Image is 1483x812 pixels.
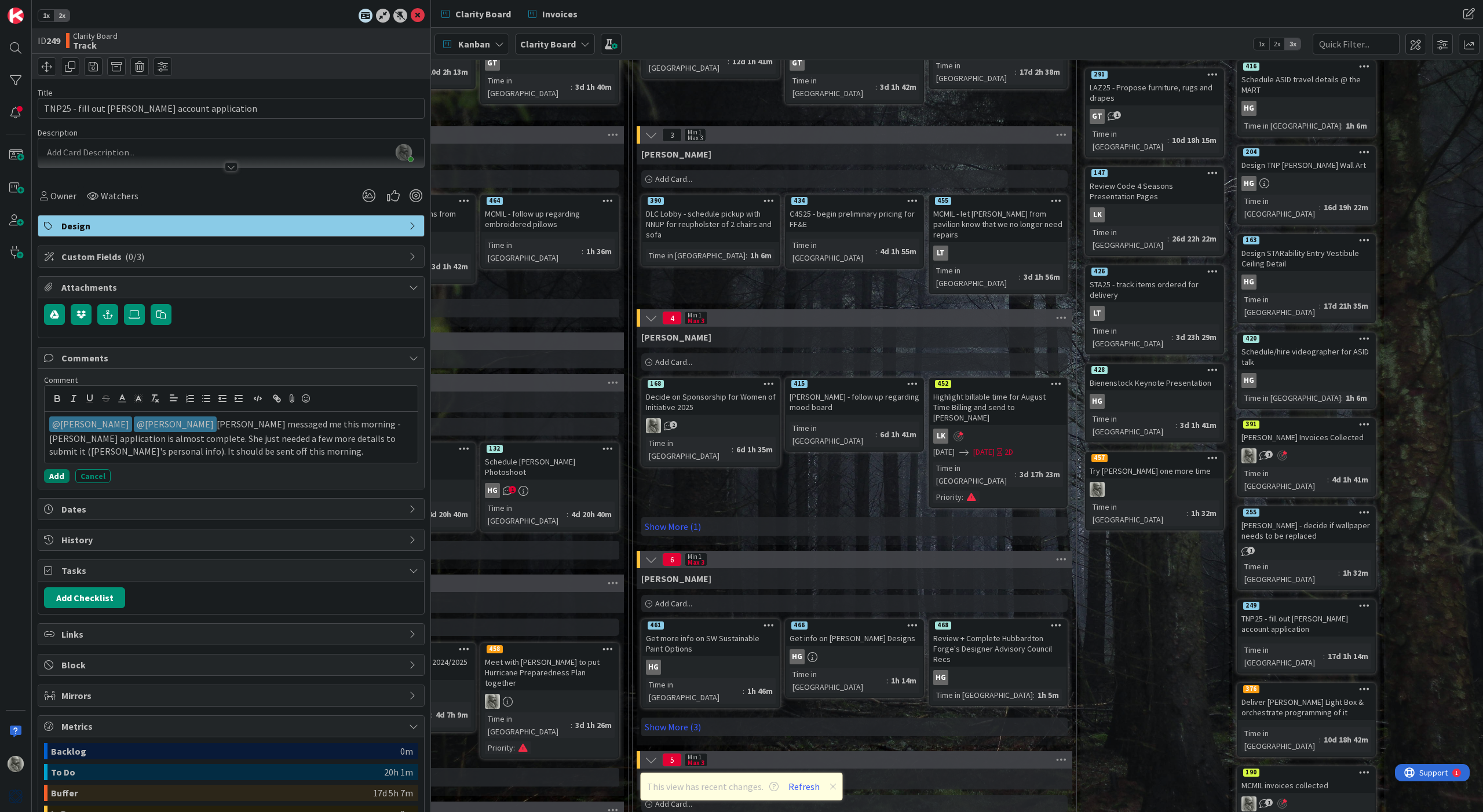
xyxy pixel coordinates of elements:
[790,668,886,693] div: Time in [GEOGRAPHIC_DATA]
[8,756,24,772] img: PA
[642,660,779,675] div: HG
[641,378,780,467] a: 168Decide on Sponsorship for Women of Initiative 2025PATime in [GEOGRAPHIC_DATA]:6d 1h 35m
[1091,268,1108,276] div: 426
[1005,446,1013,458] div: 2D
[1243,685,1259,693] div: 376
[1086,365,1223,390] div: 428Bienenstock Keynote Presentation
[1238,344,1375,370] div: Schedule/hire videographer for ASID talk
[1243,148,1259,156] div: 204
[648,197,664,205] div: 390
[101,189,138,203] span: Watchers
[1015,468,1017,481] span: :
[1340,566,1371,579] div: 1h 32m
[1086,207,1223,222] div: LK
[1086,168,1223,178] div: 147
[1243,335,1259,343] div: 420
[481,694,618,709] div: PA
[1177,419,1219,431] div: 3d 1h 41m
[1241,643,1323,669] div: Time in [GEOGRAPHIC_DATA]
[786,620,923,646] div: 466Get info on [PERSON_NAME] Designs
[1329,473,1371,486] div: 4d 1h 41m
[1237,234,1376,323] a: 163Design STARability Entry Vestibule Ceiling DetailHGTime in [GEOGRAPHIC_DATA]:17d 21h 35m
[1086,482,1223,497] div: PA
[1086,365,1223,375] div: 428
[1241,392,1341,404] div: Time in [GEOGRAPHIC_DATA]
[481,196,618,232] div: 464MCMIL - follow up regarding embroidered pillows
[1319,733,1321,746] span: :
[886,674,888,687] span: :
[786,389,923,415] div: [PERSON_NAME] - follow up regarding mood board
[1238,419,1375,445] div: 391[PERSON_NAME] Invoices Collected
[1238,235,1375,246] div: 163
[1169,134,1219,147] div: 10d 18h 15m
[785,15,924,104] a: GTTime in [GEOGRAPHIC_DATA]:3d 1h 42m
[746,249,747,262] span: :
[1238,275,1375,290] div: HG
[1188,507,1219,520] div: 1h 32m
[487,197,503,205] div: 464
[1237,683,1376,757] a: 376Deliver [PERSON_NAME] Light Box & orchestrate programming of itTime in [GEOGRAPHIC_DATA]:10d 1...
[1021,270,1063,283] div: 3d 1h 56m
[642,620,779,656] div: 461Get more info on SW Sustainable Paint Options
[1238,61,1375,72] div: 416
[670,421,677,429] span: 2
[1243,63,1259,71] div: 416
[513,741,515,754] span: :
[480,643,619,759] a: 458Meet with [PERSON_NAME] to put Hurricane Preparedness Plan togetherPATime in [GEOGRAPHIC_DATA]...
[786,379,923,415] div: 415[PERSON_NAME] - follow up regarding mood board
[485,56,500,71] div: GT
[786,631,923,646] div: Get info on [PERSON_NAME] Designs
[930,379,1066,389] div: 452
[1175,419,1177,431] span: :
[1237,332,1376,409] a: 420Schedule/hire videographer for ASID talkHGTime in [GEOGRAPHIC_DATA]:1h 6m
[1247,547,1255,554] span: 1
[481,444,618,480] div: 132Schedule [PERSON_NAME] Photoshoot
[1086,463,1223,478] div: Try [PERSON_NAME] one more time
[1241,373,1256,388] div: HG
[434,3,518,24] a: Clarity Board
[425,508,471,521] div: 4d 20h 40m
[1090,109,1105,124] div: GT
[1321,201,1371,214] div: 16d 19h 22m
[572,719,615,731] div: 3d 1h 26m
[485,239,582,264] div: Time in [GEOGRAPHIC_DATA]
[1017,65,1063,78] div: 17d 2h 38m
[930,631,1066,667] div: Review + Complete Hubbardton Forge's Designer Advisory Council Recs
[1243,509,1259,517] div: 255
[1243,602,1259,610] div: 249
[1325,650,1371,663] div: 17d 1h 14m
[930,620,1066,667] div: 468Review + Complete Hubbardton Forge's Designer Advisory Council Recs
[935,197,951,205] div: 455
[930,206,1066,242] div: MCMIL - let [PERSON_NAME] from pavilion know that we no longer need repairs
[877,245,919,258] div: 4d 1h 55m
[641,619,780,708] a: 461Get more info on SW Sustainable Paint OptionsHGTime in [GEOGRAPHIC_DATA]:1h 46m
[642,389,779,415] div: Decide on Sponsorship for Women of Initiative 2025
[1241,275,1256,290] div: HG
[786,196,923,206] div: 434
[1238,611,1375,637] div: TNP25 - fill out [PERSON_NAME] account application
[1090,324,1171,350] div: Time in [GEOGRAPHIC_DATA]
[1238,176,1375,191] div: HG
[1085,167,1224,256] a: 147Review Code 4 Seasons Presentation PagesLKTime in [GEOGRAPHIC_DATA]:26d 22h 22m
[481,206,618,232] div: MCMIL - follow up regarding embroidered pillows
[929,378,1068,508] a: 452Highlight billable time for August Time Billing and send to [PERSON_NAME]LK[DATE][DATE]2DTime ...
[642,196,779,206] div: 390
[1086,394,1223,409] div: HG
[790,56,805,71] div: GT
[1035,689,1062,701] div: 1h 5m
[785,619,924,698] a: 466Get info on [PERSON_NAME] DesignsHGTime in [GEOGRAPHIC_DATA]:1h 14m
[481,444,618,454] div: 132
[572,81,615,93] div: 3d 1h 40m
[933,264,1019,290] div: Time in [GEOGRAPHIC_DATA]
[1086,70,1223,105] div: 291LAZ25 - Propose furniture, rugs and drapes
[929,619,1068,706] a: 468Review + Complete Hubbardton Forge's Designer Advisory Council RecsHGTime in [GEOGRAPHIC_DATA]...
[646,49,728,74] div: Time in [GEOGRAPHIC_DATA]
[1241,119,1341,132] div: Time in [GEOGRAPHIC_DATA]
[480,195,619,269] a: 464MCMIL - follow up regarding embroidered pillowsTime in [GEOGRAPHIC_DATA]:1h 36m
[137,418,214,430] span: [PERSON_NAME]
[1238,147,1375,173] div: 204Design TNP [PERSON_NAME] Wall Art
[480,442,619,532] a: 132Schedule [PERSON_NAME] PhotoshootHGTime in [GEOGRAPHIC_DATA]:4d 20h 40m
[933,246,948,261] div: LT
[1321,733,1371,746] div: 10d 18h 42m
[1090,500,1186,526] div: Time in [GEOGRAPHIC_DATA]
